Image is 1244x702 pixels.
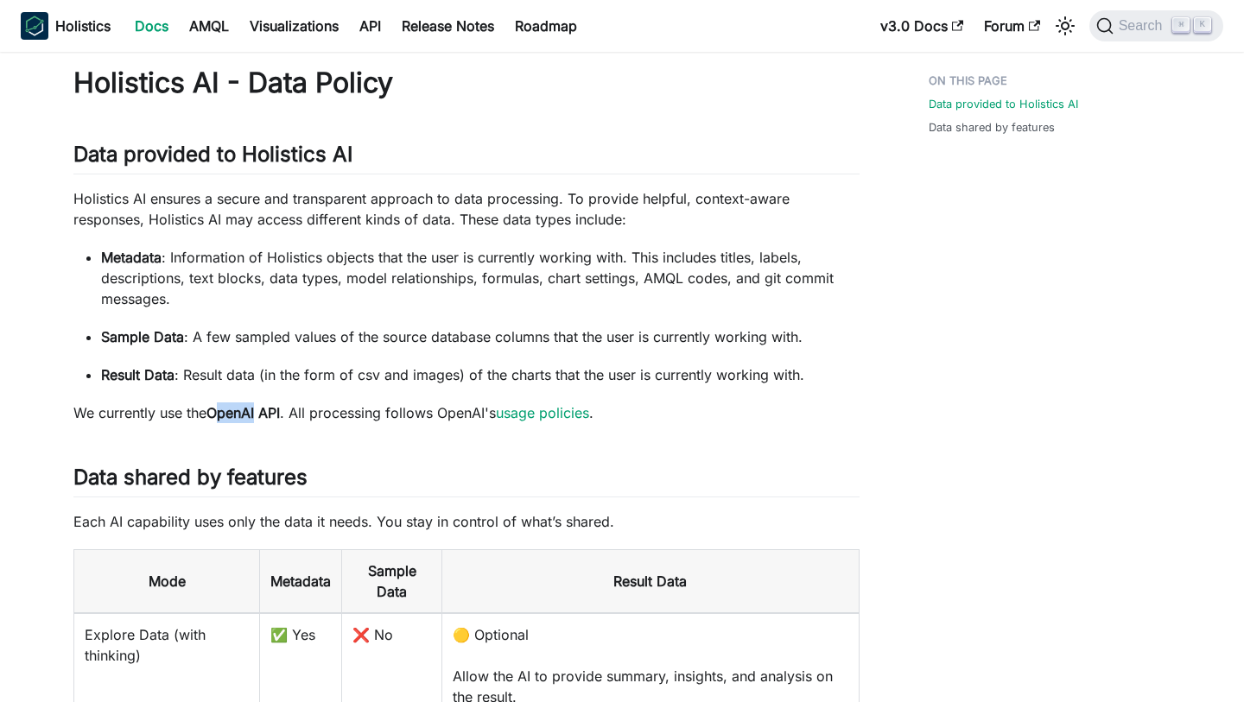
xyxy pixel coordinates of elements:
[505,12,587,40] a: Roadmap
[101,364,860,385] p: : Result data (in the form of csv and images) of the charts that the user is currently working with.
[101,328,184,345] strong: Sample Data
[55,16,111,36] b: Holistics
[73,188,860,230] p: Holistics AI ensures a secure and transparent approach to data processing. To provide helpful, co...
[101,366,175,383] strong: Result Data
[124,12,179,40] a: Docs
[496,404,589,421] a: usage policies
[73,511,860,532] p: Each AI capability uses only the data it needs. You stay in control of what’s shared.
[101,326,860,347] p: : A few sampled values of the source database columns that the user is currently working with.
[1089,10,1223,41] button: Search (Command+K)
[391,12,505,40] a: Release Notes
[1194,17,1211,33] kbd: K
[1051,12,1079,40] button: Switch between dark and light mode (currently light mode)
[929,119,1055,136] a: Data shared by features
[73,465,860,497] h2: Data shared by features
[974,12,1050,40] a: Forum
[349,12,391,40] a: API
[73,402,860,423] p: We currently use the . All processing follows OpenAI's .
[239,12,349,40] a: Visualizations
[101,249,162,266] strong: Metadata
[74,550,260,614] th: Mode
[441,550,859,614] th: Result Data
[1172,17,1190,33] kbd: ⌘
[1114,18,1173,34] span: Search
[73,142,860,174] h2: Data provided to Holistics AI
[342,550,442,614] th: Sample Data
[929,96,1078,112] a: Data provided to Holistics AI
[21,12,48,40] img: Holistics
[21,12,111,40] a: HolisticsHolistics
[179,12,239,40] a: AMQL
[260,550,342,614] th: Metadata
[870,12,974,40] a: v3.0 Docs
[101,247,860,309] p: : Information of Holistics objects that the user is currently working with. This includes titles,...
[206,404,280,421] strong: OpenAI API
[73,66,860,100] h1: Holistics AI - Data Policy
